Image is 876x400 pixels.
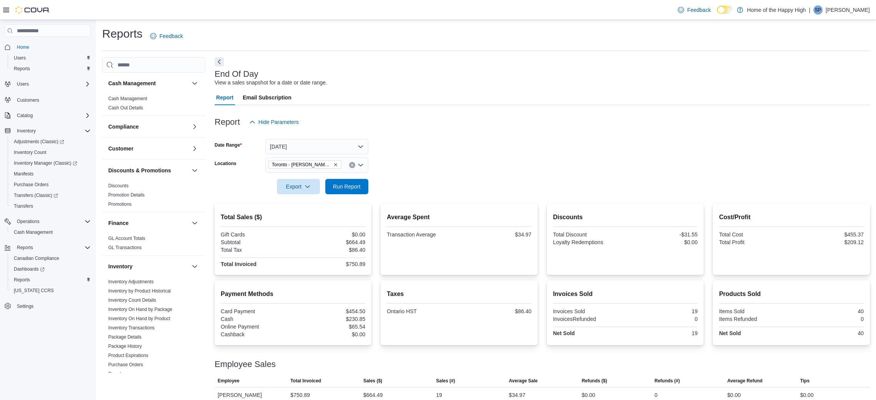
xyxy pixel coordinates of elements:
span: Reports [14,277,30,283]
span: Toronto - [PERSON_NAME] Street - Fire & Flower [272,161,332,169]
a: Package Details [108,334,142,340]
span: Operations [17,218,40,225]
span: Email Subscription [243,90,291,105]
span: Refunds ($) [582,378,607,384]
div: $454.50 [295,308,365,314]
span: [US_STATE] CCRS [14,288,54,294]
button: Inventory [14,126,39,136]
span: Promotions [108,201,132,207]
div: Items Sold [719,308,790,314]
button: Remove Toronto - Jane Street - Fire & Flower from selection in this group [333,162,338,167]
span: GL Transactions [108,245,142,251]
span: Inventory On Hand by Package [108,306,172,312]
span: Package History [108,343,142,349]
span: Home [14,42,91,52]
span: Reports [14,243,91,252]
span: Adjustments (Classic) [14,139,64,145]
a: Promotion Details [108,192,145,198]
button: Home [2,41,94,53]
p: | [809,5,810,15]
h2: Taxes [387,289,532,299]
span: Purchase Orders [108,362,143,368]
div: Ontario HST [387,308,457,314]
a: Reorder [108,371,125,377]
a: Inventory Adjustments [108,279,154,284]
button: Purchase Orders [8,179,94,190]
span: Reports [11,64,91,73]
h2: Total Sales ($) [221,213,366,222]
div: Loyalty Redemptions [553,239,624,245]
button: Next [215,57,224,66]
button: [DATE] [265,139,368,154]
div: Card Payment [221,308,291,314]
div: $0.00 [627,239,697,245]
a: Purchase Orders [11,180,52,189]
span: Purchase Orders [14,182,49,188]
a: Reports [11,64,33,73]
span: Employee [218,378,240,384]
span: Inventory Manager (Classic) [11,159,91,168]
span: Inventory Count Details [108,297,156,303]
button: Settings [2,301,94,312]
div: $750.89 [290,390,310,400]
span: Feedback [159,32,183,40]
span: Inventory [17,128,36,134]
span: Users [17,81,29,87]
button: Discounts & Promotions [108,167,189,174]
button: Users [14,79,32,89]
div: $0.00 [727,390,741,400]
h3: Report [215,117,240,127]
button: Inventory [2,126,94,136]
button: Cash Management [108,79,189,87]
div: Cashback [221,331,291,337]
span: Refunds (#) [654,378,680,384]
button: Customers [2,94,94,105]
h3: Compliance [108,123,139,131]
a: Inventory Count [11,148,50,157]
span: Users [14,55,26,61]
a: Cash Management [108,96,147,101]
img: Cova [15,6,50,14]
button: Discounts & Promotions [190,166,199,175]
a: Transfers (Classic) [11,191,61,200]
div: $664.49 [363,390,383,400]
button: Compliance [108,123,189,131]
div: Cash Management [102,94,205,116]
span: GL Account Totals [108,235,145,241]
div: 0 [627,316,697,322]
span: Dashboards [14,266,45,272]
span: Reports [17,245,33,251]
span: Manifests [11,169,91,179]
span: Sales (#) [436,378,455,384]
span: Reports [11,275,91,284]
button: Users [2,79,94,89]
button: Export [277,179,320,194]
div: Transaction Average [387,231,457,238]
div: $664.49 [295,239,365,245]
button: Run Report [325,179,368,194]
a: Inventory by Product Historical [108,288,171,294]
label: Locations [215,160,237,167]
div: $0.00 [295,331,365,337]
span: Settings [14,301,91,311]
span: Report [216,90,233,105]
div: $0.00 [295,231,365,238]
button: Users [8,53,94,63]
p: [PERSON_NAME] [826,5,870,15]
a: Inventory On Hand by Product [108,316,170,321]
div: Invoices Sold [553,308,624,314]
span: Transfers (Classic) [11,191,91,200]
h3: Employee Sales [215,360,276,369]
a: Discounts [108,183,129,188]
span: Cash Out Details [108,105,143,111]
button: Canadian Compliance [8,253,94,264]
div: $750.89 [295,261,365,267]
div: Steven Pike [813,5,823,15]
div: 19 [627,308,697,314]
span: Catalog [17,112,33,119]
h3: End Of Day [215,69,258,79]
div: Total Discount [553,231,624,238]
button: Operations [2,216,94,227]
span: Package Details [108,334,142,340]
